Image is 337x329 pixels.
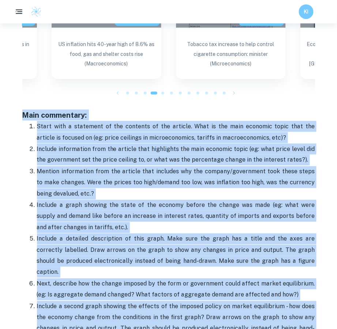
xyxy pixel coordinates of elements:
[22,110,315,121] h3: Main commentary:
[302,8,311,16] h6: KI
[26,6,42,17] a: Clastify logo
[37,200,315,233] p: Include a graph showing the state of the economy before the change was made (eg: what were supply...
[37,121,315,143] p: Start with a statement of the contents of the article. What is the main economic topic that the a...
[176,6,286,79] a: Blog exemplar: Tobacco tax increase to help control cigGrade received:7Tobacco tax increase to he...
[37,234,315,278] p: Include a detailed description of this graph. Make sure the graph has a title and the axes are co...
[37,166,315,200] p: Mention information from the article that includes why the company/government took these steps to...
[182,39,280,72] p: Tobacco tax increase to help control cigarette consumption: minister (Microeconomics)
[299,4,314,19] button: KI
[37,279,315,301] p: Next, describe how the change imposed by the form or government could affect market equilibrium. ...
[31,6,42,17] img: Clastify logo
[52,6,161,79] a: Blog exemplar: US inflation hits 40-year high of 8.6% Grade received:7US inflation hits 40-year h...
[37,144,315,166] p: Include information from the article that highlights the main economic topic (eg: what price leve...
[57,39,156,72] p: US inflation hits 40-year high of 8.6% as food, gas and shelter costs rise (Macroeconomics)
